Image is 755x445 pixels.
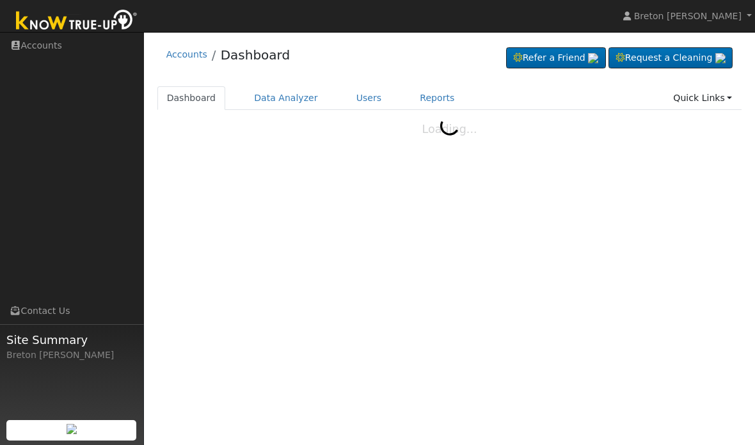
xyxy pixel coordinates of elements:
span: Breton [PERSON_NAME] [634,11,742,21]
a: Dashboard [157,86,226,110]
a: Dashboard [221,47,290,63]
a: Accounts [166,49,207,59]
a: Refer a Friend [506,47,606,69]
img: Know True-Up [10,7,144,36]
a: Data Analyzer [244,86,328,110]
img: retrieve [67,424,77,434]
img: retrieve [588,53,598,63]
a: Quick Links [664,86,742,110]
a: Users [347,86,392,110]
img: retrieve [715,53,726,63]
a: Request a Cleaning [608,47,733,69]
div: Breton [PERSON_NAME] [6,348,137,362]
span: Site Summary [6,331,137,348]
a: Reports [410,86,464,110]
